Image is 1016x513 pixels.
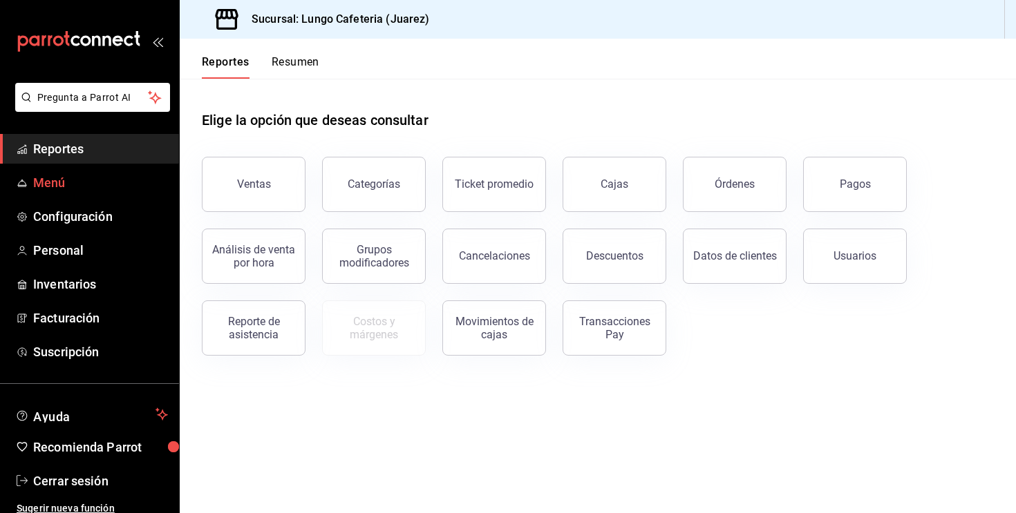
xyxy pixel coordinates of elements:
[442,300,546,356] button: Movimientos de cajas
[840,177,871,191] div: Pagos
[348,177,400,191] div: Categorías
[33,438,168,456] span: Recomienda Parrot
[586,249,643,262] div: Descuentos
[442,157,546,212] button: Ticket promedio
[563,300,666,356] button: Transacciones Pay
[803,229,907,284] button: Usuarios
[202,110,429,130] h1: Elige la opción que deseas consultar
[331,243,417,269] div: Grupos modificadores
[10,100,170,115] a: Pregunta a Parrot AI
[202,55,319,79] div: navigation tabs
[455,177,534,191] div: Ticket promedio
[33,139,168,158] span: Reportes
[33,173,168,192] span: Menú
[563,157,666,212] button: Cajas
[202,55,250,79] button: Reportes
[33,309,168,327] span: Facturación
[451,315,537,341] div: Movimientos de cajas
[322,300,426,356] button: Contrata inventarios para ver este reporte
[202,300,305,356] button: Reporte de asistencia
[33,241,168,260] span: Personal
[33,342,168,361] span: Suscripción
[33,275,168,293] span: Inventarios
[683,157,787,212] button: Órdenes
[237,177,271,191] div: Ventas
[33,207,168,226] span: Configuración
[834,249,876,262] div: Usuarios
[601,177,628,191] div: Cajas
[322,229,426,284] button: Grupos modificadores
[211,315,297,341] div: Reporte de asistencia
[715,177,755,191] div: Órdenes
[15,83,170,112] button: Pregunta a Parrot AI
[33,472,168,490] span: Cerrar sesión
[693,249,777,262] div: Datos de clientes
[322,157,426,212] button: Categorías
[442,229,546,284] button: Cancelaciones
[152,36,163,47] button: open_drawer_menu
[459,249,530,262] div: Cancelaciones
[572,315,657,341] div: Transacciones Pay
[241,11,429,28] h3: Sucursal: Lungo Cafeteria (Juarez)
[683,229,787,284] button: Datos de clientes
[37,90,149,105] span: Pregunta a Parrot AI
[33,406,150,423] span: Ayuda
[272,55,319,79] button: Resumen
[331,315,417,341] div: Costos y márgenes
[803,157,907,212] button: Pagos
[211,243,297,269] div: Análisis de venta por hora
[202,157,305,212] button: Ventas
[202,229,305,284] button: Análisis de venta por hora
[563,229,666,284] button: Descuentos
